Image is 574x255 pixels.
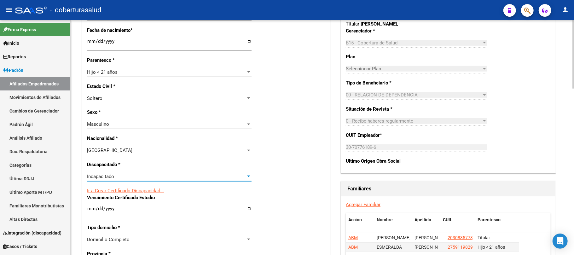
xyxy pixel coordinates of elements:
[87,57,159,64] p: Parentesco *
[361,21,400,27] strong: [PERSON_NAME] -
[87,188,164,194] a: Ir a Crear Certificado Discapacidad...
[397,21,398,27] span: ,
[3,53,26,60] span: Reportes
[346,14,551,27] div: CUIL Titular: Titular:
[87,224,159,231] p: Tipo domicilio *
[346,66,481,72] span: Seleccionar Plan
[374,213,412,227] datatable-header-cell: Nombre
[3,40,19,47] span: Inicio
[475,213,519,227] datatable-header-cell: Parentesco
[87,27,159,34] p: Fecha de nacimiento
[50,3,101,17] span: - coberturasalud
[415,217,431,222] span: Apellido
[346,202,380,207] a: Agregar Familiar
[478,235,490,240] span: Titular
[412,213,440,227] datatable-header-cell: Apellido
[561,6,569,14] mat-icon: person
[5,6,13,14] mat-icon: menu
[346,79,407,86] p: Tipo de Beneficiario *
[346,132,407,139] p: CUIT Empleador
[347,184,549,194] h1: Familiares
[415,245,448,250] span: PARDO
[448,235,475,240] span: 20308357733
[87,109,159,116] p: Sexo *
[346,53,407,60] p: Plan
[87,135,159,142] p: Nacionalidad *
[415,235,448,240] span: PARDO
[87,69,118,75] span: Hijo < 21 años
[87,194,159,201] p: Vencimiento Certificado Estudio
[87,174,114,179] span: Incapacitado
[346,40,397,46] span: B15 - Cobertura de Salud
[348,235,358,240] span: ABM
[3,26,36,33] span: Firma Express
[478,245,505,250] span: Hijo < 21 años
[87,96,102,101] span: Soltero
[553,234,568,249] div: Open Intercom Messenger
[478,217,501,222] span: Parentesco
[87,237,130,242] span: Domicilio Completo
[377,235,410,240] span: MAURICIO JAVIER
[440,213,475,227] datatable-header-cell: CUIL
[348,245,358,250] span: ABM
[346,118,413,124] span: 0 - Recibe haberes regularmente
[346,158,407,165] p: Ultimo Origen Obra Social
[87,83,159,90] p: Estado Civil *
[346,92,418,98] span: 00 - RELACION DE DEPENDENCIA
[348,217,362,222] span: Accion
[346,27,407,34] p: Gerenciador *
[87,121,109,127] span: Masculino
[3,229,61,236] span: Integración (discapacidad)
[346,213,374,227] datatable-header-cell: Accion
[87,161,159,168] p: Discapacitado *
[87,148,132,153] span: [GEOGRAPHIC_DATA]
[3,67,23,74] span: Padrón
[377,217,393,222] span: Nombre
[377,245,402,250] span: ESMERALDA
[346,106,407,113] p: Situación de Revista *
[443,217,452,222] span: CUIL
[448,245,475,250] span: 27591198292
[3,243,37,250] span: Casos / Tickets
